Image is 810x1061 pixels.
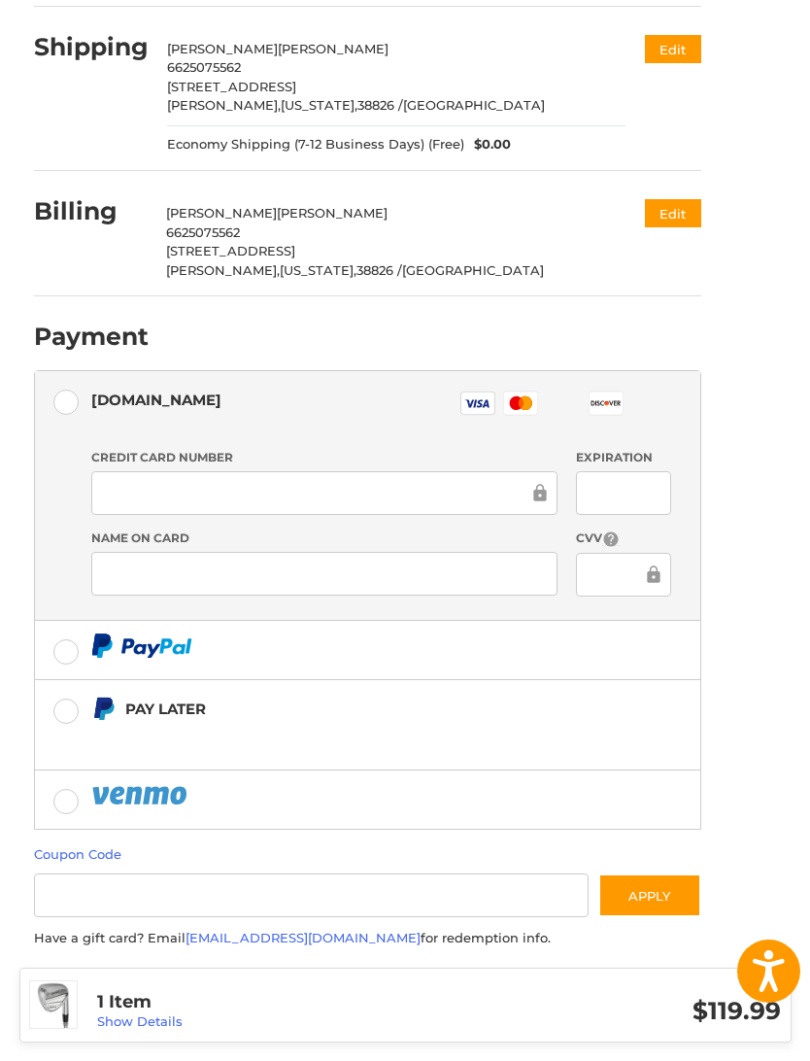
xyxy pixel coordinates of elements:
[166,205,277,221] span: [PERSON_NAME]
[30,981,77,1028] img: Cleveland CBX4 ZipCore Wedge
[91,783,190,807] img: PayPal icon
[167,135,464,154] span: Economy Shipping (7-12 Business Days) (Free)
[186,930,421,945] a: [EMAIL_ADDRESS][DOMAIN_NAME]
[277,205,388,221] span: [PERSON_NAME]
[598,873,701,917] button: Apply
[167,79,296,94] span: [STREET_ADDRESS]
[281,97,357,113] span: [US_STATE],
[167,59,241,75] span: 6625075562
[576,449,671,466] label: Expiration
[91,633,192,658] img: PayPal icon
[645,35,701,63] button: Edit
[167,41,278,56] span: [PERSON_NAME]
[166,262,280,278] span: [PERSON_NAME],
[439,996,781,1026] h3: $119.99
[125,693,497,725] div: Pay Later
[167,97,281,113] span: [PERSON_NAME],
[357,97,403,113] span: 38826 /
[402,262,544,278] span: [GEOGRAPHIC_DATA]
[91,729,497,746] iframe: PayPal Message 1
[91,530,557,547] label: Name on Card
[650,1009,810,1061] iframe: Google Customer Reviews
[34,322,149,352] h2: Payment
[91,449,557,466] label: Credit Card Number
[403,97,545,113] span: [GEOGRAPHIC_DATA]
[97,991,439,1013] h3: 1 Item
[91,384,221,416] div: [DOMAIN_NAME]
[278,41,388,56] span: [PERSON_NAME]
[97,1013,183,1029] a: Show Details
[166,224,240,240] span: 6625075562
[645,199,701,227] button: Edit
[91,697,116,721] img: Pay Later icon
[34,929,701,948] div: Have a gift card? Email for redemption info.
[34,846,121,862] a: Coupon Code
[34,873,590,917] input: Gift Certificate or Coupon Code
[464,135,511,154] span: $0.00
[356,262,402,278] span: 38826 /
[576,530,671,548] label: CVV
[166,243,295,258] span: [STREET_ADDRESS]
[280,262,356,278] span: [US_STATE],
[34,32,149,62] h2: Shipping
[34,196,148,226] h2: Billing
